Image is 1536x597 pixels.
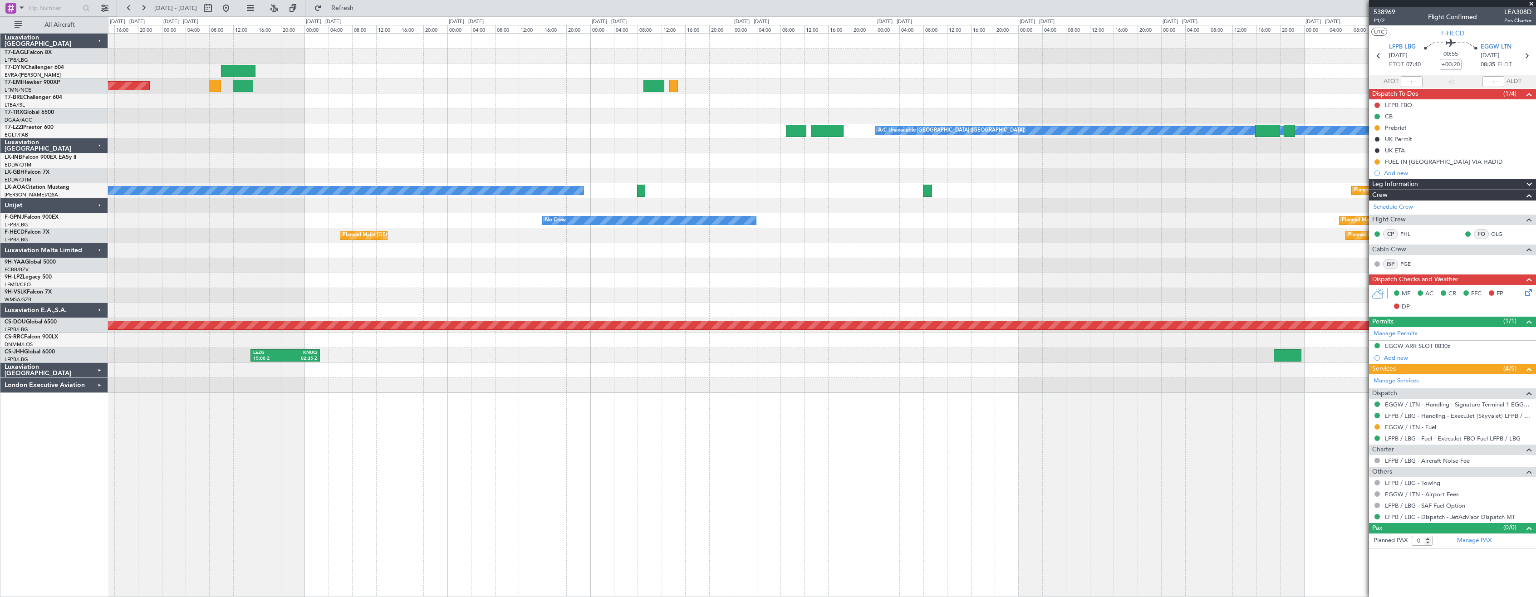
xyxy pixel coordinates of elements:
span: 9H-VSLK [5,289,27,295]
div: 16:00 [400,25,423,33]
div: 00:00 [162,25,186,33]
div: 04:00 [471,25,495,33]
span: Crew [1372,190,1388,201]
div: [DATE] - [DATE] [734,18,769,26]
a: T7-TRXGlobal 6500 [5,110,54,115]
div: 04:00 [186,25,209,33]
a: LX-GBHFalcon 7X [5,170,49,175]
span: T7-BRE [5,95,23,100]
button: Refresh [310,1,364,15]
div: 16:00 [1114,25,1137,33]
div: 16:00 [543,25,566,33]
div: 12:00 [804,25,828,33]
a: DNMM/LOS [5,341,33,348]
div: 00:00 [733,25,756,33]
a: EGLF/FAB [5,132,28,138]
div: 16:00 [971,25,995,33]
span: ETOT [1389,60,1404,69]
div: [DATE] - [DATE] [449,18,484,26]
span: P1/2 [1374,17,1395,24]
a: Schedule Crew [1374,203,1413,212]
span: Flight Crew [1372,215,1406,225]
span: Dispatch Checks and Weather [1372,274,1458,285]
span: (4/5) [1503,364,1516,373]
span: 538969 [1374,7,1395,17]
a: Manage Services [1374,377,1419,386]
div: 04:00 [757,25,780,33]
span: [DATE] [1481,51,1499,60]
div: 16:00 [685,25,709,33]
span: Others [1372,467,1392,477]
span: Charter [1372,445,1394,455]
a: CS-DOUGlobal 6500 [5,319,57,325]
div: 20:00 [1138,25,1161,33]
div: 12:00 [662,25,685,33]
a: LFPB / LBG - Dispatch - JetAdvisor Dispatch MT [1385,513,1515,521]
a: LFPB/LBG [5,236,28,243]
div: 00:00 [1018,25,1042,33]
a: T7-DYNChallenger 604 [5,65,64,70]
div: LFPB FBO [1385,101,1412,109]
span: Dispatch To-Dos [1372,89,1418,99]
input: --:-- [1401,76,1423,87]
a: LFPB / LBG - Towing [1385,479,1440,487]
div: Planned Maint [GEOGRAPHIC_DATA] [1354,184,1441,197]
a: LFPB/LBG [5,326,28,333]
span: 08:35 [1481,60,1495,69]
div: [DATE] - [DATE] [592,18,627,26]
div: 12:00 [947,25,971,33]
div: UK Permit [1385,135,1412,143]
div: [DATE] - [DATE] [877,18,912,26]
div: 12:00 [519,25,542,33]
span: (1/1) [1503,316,1516,326]
span: (0/0) [1503,523,1516,532]
span: EGGW LTN [1481,43,1511,52]
span: F-HECD [5,230,25,235]
a: DGAA/ACC [5,117,32,123]
span: 00:55 [1443,50,1458,59]
div: 00:00 [1304,25,1328,33]
a: LX-AOACitation Mustang [5,185,69,190]
a: T7-EMIHawker 900XP [5,80,60,85]
div: 04:00 [614,25,638,33]
div: 08:00 [352,25,376,33]
button: All Aircraft [10,18,98,32]
a: PHL [1400,230,1421,238]
a: LFPB / LBG - Handling - ExecuJet (Skyvalet) LFPB / LBG [1385,412,1531,420]
div: UK ETA [1385,147,1405,154]
div: Planned Maint [GEOGRAPHIC_DATA] ([GEOGRAPHIC_DATA]) [343,229,486,242]
span: T7-EAGL [5,50,27,55]
div: 04:00 [329,25,352,33]
a: T7-BREChallenger 604 [5,95,62,100]
span: 9H-LPZ [5,274,23,280]
div: 12:00 [376,25,400,33]
a: WMSA/SZB [5,296,31,303]
span: AC [1425,289,1433,298]
div: 15:00 Z [253,356,285,362]
a: EVRA/[PERSON_NAME] [5,72,61,78]
a: LFPB/LBG [5,356,28,363]
div: LEZG [253,350,285,356]
a: 9H-YAAGlobal 5000 [5,259,56,265]
a: EGGW / LTN - Fuel [1385,423,1436,431]
a: LTBA/ISL [5,102,25,108]
div: Planned Maint [GEOGRAPHIC_DATA] ([GEOGRAPHIC_DATA]) [1348,229,1491,242]
span: CS-DOU [5,319,26,325]
a: CS-RRCFalcon 900LX [5,334,58,340]
span: F-GPNJ [5,215,24,220]
div: 08:00 [638,25,661,33]
span: LX-AOA [5,185,25,190]
div: 00:00 [304,25,328,33]
span: (1/4) [1503,89,1516,98]
span: [DATE] [1389,51,1408,60]
a: T7-EAGLFalcon 8X [5,50,52,55]
span: MF [1402,289,1410,298]
a: LFMN/NCE [5,87,31,93]
span: FP [1497,289,1503,298]
div: 20:00 [423,25,447,33]
div: 08:00 [209,25,233,33]
a: EGGW / LTN - Airport Fees [1385,490,1459,498]
div: 12:00 [1232,25,1256,33]
div: 20:00 [995,25,1018,33]
div: 08:00 [780,25,804,33]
